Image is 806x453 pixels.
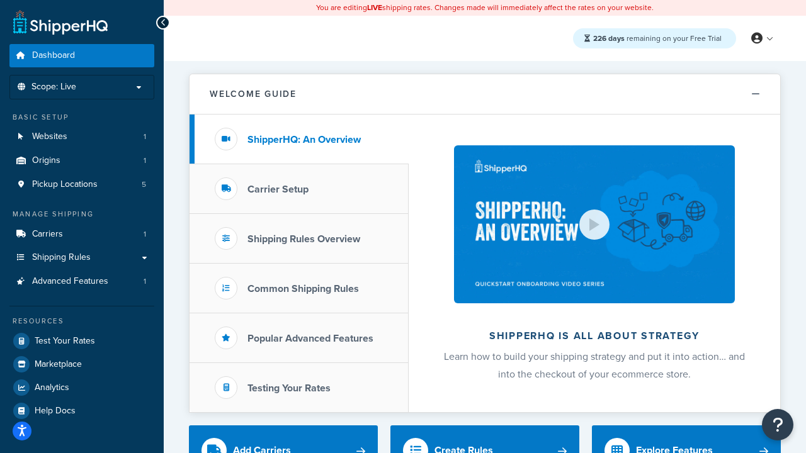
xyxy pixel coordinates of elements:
[9,223,154,246] li: Carriers
[9,376,154,399] a: Analytics
[762,409,793,440] button: Open Resource Center
[9,316,154,327] div: Resources
[144,276,146,287] span: 1
[247,184,309,195] h3: Carrier Setup
[9,353,154,376] a: Marketplace
[32,276,108,287] span: Advanced Features
[9,246,154,269] a: Shipping Rules
[9,270,154,293] a: Advanced Features1
[9,173,154,196] a: Pickup Locations5
[32,155,60,166] span: Origins
[32,50,75,61] span: Dashboard
[144,155,146,166] span: 1
[247,233,360,245] h3: Shipping Rules Overview
[210,89,297,99] h2: Welcome Guide
[35,406,76,417] span: Help Docs
[32,131,67,142] span: Websites
[9,209,154,220] div: Manage Shipping
[9,112,154,123] div: Basic Setup
[9,125,154,148] a: Websites1
[144,131,146,142] span: 1
[247,383,331,394] h3: Testing Your Rates
[142,179,146,190] span: 5
[9,44,154,67] a: Dashboard
[9,149,154,172] li: Origins
[9,270,154,293] li: Advanced Features
[31,82,76,92] span: Scope: Live
[9,400,154,422] a: Help Docs
[144,229,146,240] span: 1
[247,283,359,294] h3: Common Shipping Rules
[442,330,747,342] h2: ShipperHQ is all about strategy
[32,179,98,190] span: Pickup Locations
[454,145,735,303] img: ShipperHQ is all about strategy
[247,333,373,344] h3: Popular Advanced Features
[9,330,154,352] a: Test Your Rates
[32,252,91,263] span: Shipping Rules
[593,33,722,44] span: remaining on your Free Trial
[35,336,95,347] span: Test Your Rates
[9,125,154,148] li: Websites
[9,223,154,246] a: Carriers1
[35,383,69,393] span: Analytics
[190,74,780,115] button: Welcome Guide
[444,349,745,381] span: Learn how to build your shipping strategy and put it into action… and into the checkout of your e...
[32,229,63,240] span: Carriers
[367,2,382,13] b: LIVE
[593,33,625,44] strong: 226 days
[247,134,361,145] h3: ShipperHQ: An Overview
[35,359,82,370] span: Marketplace
[9,173,154,196] li: Pickup Locations
[9,149,154,172] a: Origins1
